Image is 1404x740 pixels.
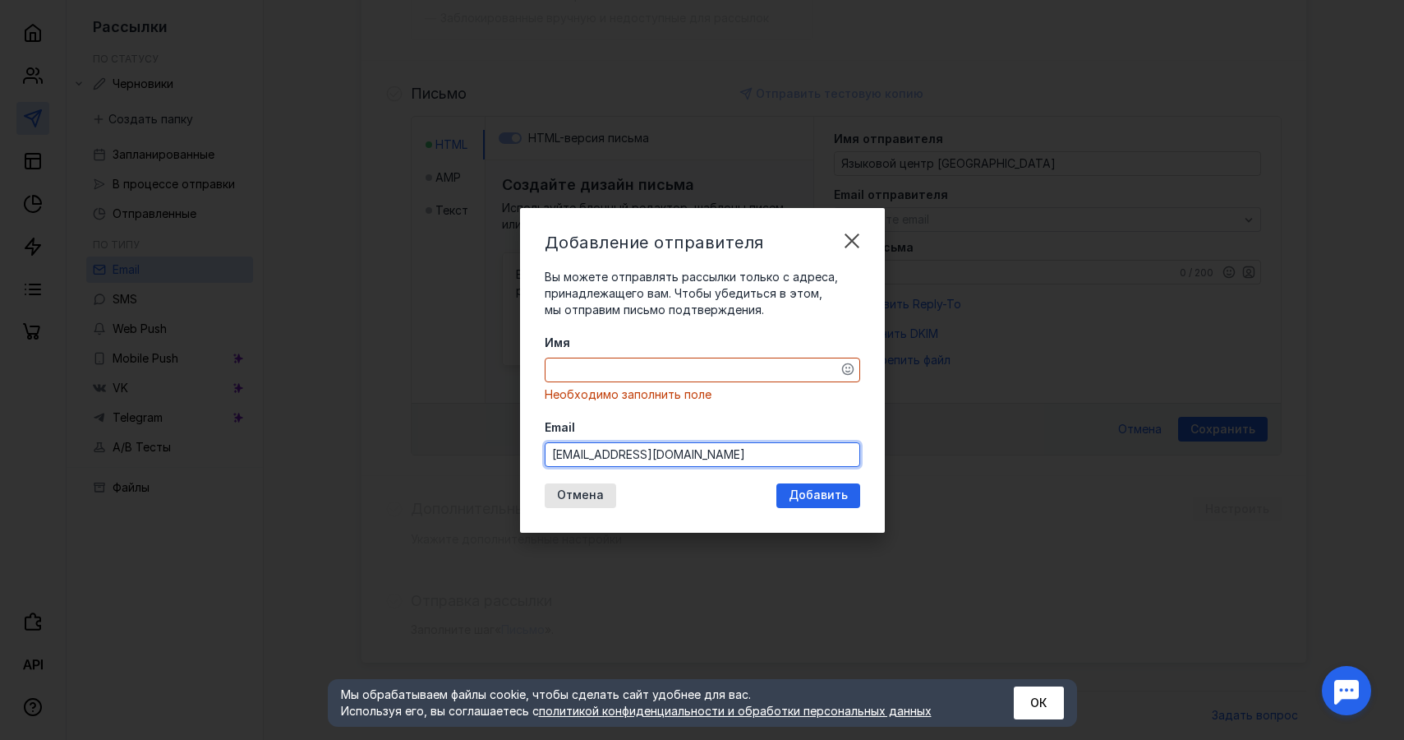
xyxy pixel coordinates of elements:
[545,386,860,403] div: Необходимо заполнить поле
[341,687,974,719] div: Мы обрабатываем файлы cookie, чтобы сделать сайт удобнее для вас. Используя его, вы соглашаетесь c
[557,488,604,502] span: Отмена
[789,488,848,502] span: Добавить
[545,335,570,351] span: Имя
[545,270,838,317] span: Вы можете отправлять рассылки только с адреса, принадлежащего вам. Чтобы убедиться в этом, мы отп...
[776,483,860,508] button: Добавить
[545,419,575,436] span: Email
[1014,687,1064,719] button: ОК
[545,233,764,252] span: Добавление отправителя
[545,483,616,508] button: Отмена
[539,704,932,718] a: политикой конфиденциальности и обработки персональных данных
